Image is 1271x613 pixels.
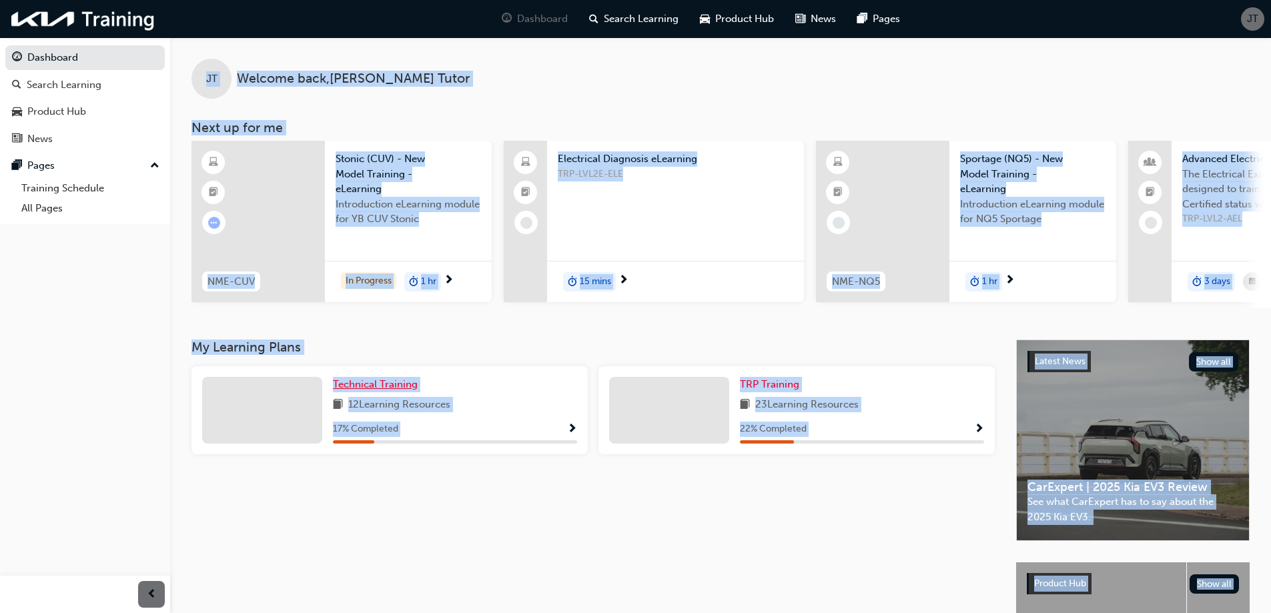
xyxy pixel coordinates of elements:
[237,71,470,87] span: Welcome back , [PERSON_NAME] Tutor
[520,217,532,229] span: learningRecordVerb_NONE-icon
[206,71,218,87] span: JT
[960,197,1106,227] span: Introduction eLearning module for NQ5 Sportage
[5,127,165,151] a: News
[5,153,165,178] button: Pages
[833,184,843,201] span: booktick-icon
[740,377,805,392] a: TRP Training
[16,198,165,219] a: All Pages
[589,11,598,27] span: search-icon
[521,184,530,201] span: booktick-icon
[1016,340,1250,541] a: Latest NewsShow allCarExpert | 2025 Kia EV3 ReviewSee what CarExpert has to say about the 2025 Ki...
[740,378,799,390] span: TRP Training
[27,131,53,147] div: News
[974,421,984,438] button: Show Progress
[567,424,577,436] span: Show Progress
[27,158,55,173] div: Pages
[12,133,22,145] span: news-icon
[857,11,867,27] span: pages-icon
[348,397,450,414] span: 12 Learning Resources
[517,11,568,27] span: Dashboard
[1035,356,1086,367] span: Latest News
[170,120,1271,135] h3: Next up for me
[811,11,836,27] span: News
[504,141,804,302] a: Electrical Diagnosis eLearningTRP-LVL2E-ELEduration-icon15 mins
[1034,578,1086,589] span: Product Hub
[832,274,880,289] span: NME-NQ5
[1241,7,1264,31] button: JT
[409,273,418,291] span: duration-icon
[5,99,165,124] a: Product Hub
[12,79,21,91] span: search-icon
[1027,494,1238,524] span: See what CarExpert has to say about the 2025 Kia EV3.
[1027,351,1238,372] a: Latest NewsShow all
[7,5,160,33] img: kia-training
[1005,275,1015,287] span: next-icon
[578,5,689,33] a: search-iconSearch Learning
[833,217,845,229] span: learningRecordVerb_NONE-icon
[960,151,1106,197] span: Sportage (NQ5) - New Model Training - eLearning
[421,274,436,289] span: 1 hr
[1027,573,1239,594] a: Product HubShow all
[795,11,805,27] span: news-icon
[558,151,793,167] span: Electrical Diagnosis eLearning
[333,377,423,392] a: Technical Training
[336,197,481,227] span: Introduction eLearning module for YB CUV Stonic
[974,424,984,436] span: Show Progress
[5,43,165,153] button: DashboardSearch LearningProduct HubNews
[847,5,911,33] a: pages-iconPages
[207,274,255,289] span: NME-CUV
[740,397,750,414] span: book-icon
[147,586,157,603] span: prev-icon
[833,154,843,171] span: learningResourceType_ELEARNING-icon
[209,184,218,201] span: booktick-icon
[1247,11,1258,27] span: JT
[502,11,512,27] span: guage-icon
[970,273,979,291] span: duration-icon
[333,422,398,437] span: 17 % Completed
[150,157,159,175] span: up-icon
[1204,274,1230,289] span: 3 days
[1249,273,1256,290] span: calendar-icon
[1190,574,1240,594] button: Show all
[12,52,22,64] span: guage-icon
[1027,480,1238,495] span: CarExpert | 2025 Kia EV3 Review
[16,178,165,199] a: Training Schedule
[740,422,807,437] span: 22 % Completed
[208,217,220,229] span: learningRecordVerb_ATTEMPT-icon
[341,272,396,290] div: In Progress
[333,378,418,390] span: Technical Training
[568,273,577,291] span: duration-icon
[567,421,577,438] button: Show Progress
[12,160,22,172] span: pages-icon
[618,275,628,287] span: next-icon
[1146,154,1155,171] span: people-icon
[700,11,710,27] span: car-icon
[558,167,793,182] span: TRP-LVL2E-ELE
[5,45,165,70] a: Dashboard
[191,340,995,355] h3: My Learning Plans
[1189,352,1239,372] button: Show all
[689,5,785,33] a: car-iconProduct Hub
[580,274,611,289] span: 15 mins
[873,11,900,27] span: Pages
[444,275,454,287] span: next-icon
[785,5,847,33] a: news-iconNews
[209,154,218,171] span: learningResourceType_ELEARNING-icon
[27,104,86,119] div: Product Hub
[1145,217,1157,229] span: learningRecordVerb_NONE-icon
[333,397,343,414] span: book-icon
[755,397,859,414] span: 23 Learning Resources
[12,106,22,118] span: car-icon
[982,274,997,289] span: 1 hr
[816,141,1116,302] a: NME-NQ5Sportage (NQ5) - New Model Training - eLearningIntroduction eLearning module for NQ5 Sport...
[336,151,481,197] span: Stonic (CUV) - New Model Training - eLearning
[715,11,774,27] span: Product Hub
[27,77,101,93] div: Search Learning
[191,141,492,302] a: NME-CUVStonic (CUV) - New Model Training - eLearningIntroduction eLearning module for YB CUV Ston...
[5,73,165,97] a: Search Learning
[521,154,530,171] span: laptop-icon
[1146,184,1155,201] span: booktick-icon
[604,11,679,27] span: Search Learning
